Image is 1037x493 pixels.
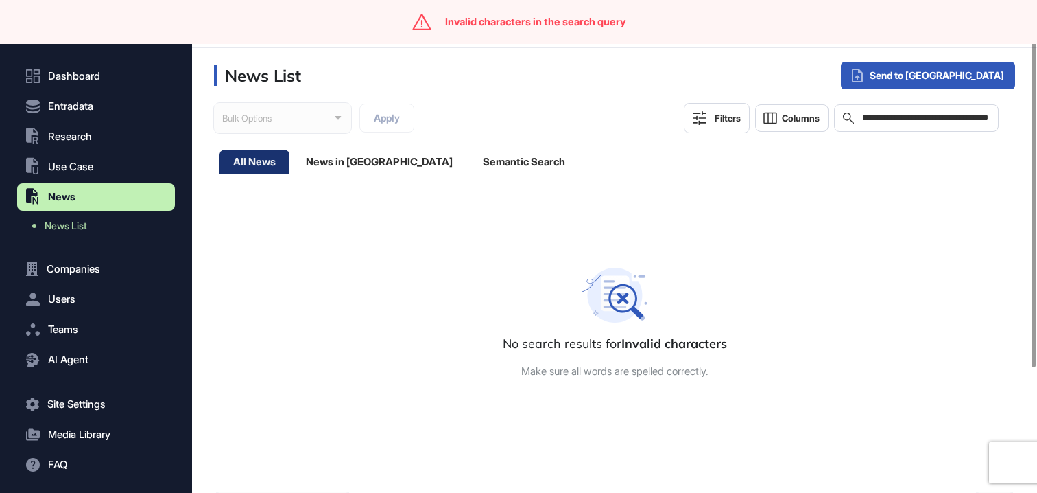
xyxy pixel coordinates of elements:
[445,16,625,28] div: Invalid characters in the search query
[782,113,820,124] span: Columns
[24,214,175,238] a: News List
[17,316,175,343] button: Teams
[48,294,75,305] span: Users
[48,192,75,203] span: News
[214,65,301,86] h3: News List
[17,421,175,448] button: Media Library
[48,459,67,470] span: FAQ
[47,264,100,275] span: Companies
[48,101,93,112] span: Entradata
[17,286,175,313] button: Users
[17,391,175,418] button: Site Settings
[469,150,579,174] div: Semantic Search
[17,153,175,181] button: Use Case
[219,150,289,174] div: All News
[841,62,1015,89] div: Send to [GEOGRAPHIC_DATA]
[292,150,466,174] div: News in [GEOGRAPHIC_DATA]
[17,62,175,90] a: Dashboard
[684,103,750,133] button: Filters
[48,354,88,365] span: AI Agent
[17,451,175,479] button: FAQ
[755,104,829,132] button: Columns
[48,429,110,440] span: Media Library
[48,71,100,82] span: Dashboard
[48,161,93,172] span: Use Case
[715,113,741,124] div: Filters
[47,399,106,410] span: Site Settings
[48,324,78,335] span: Teams
[17,346,175,374] button: AI Agent
[17,123,175,150] button: Research
[17,183,175,211] button: News
[45,220,87,231] span: News List
[17,93,175,120] button: Entradata
[17,255,175,283] button: Companies
[48,131,92,142] span: Research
